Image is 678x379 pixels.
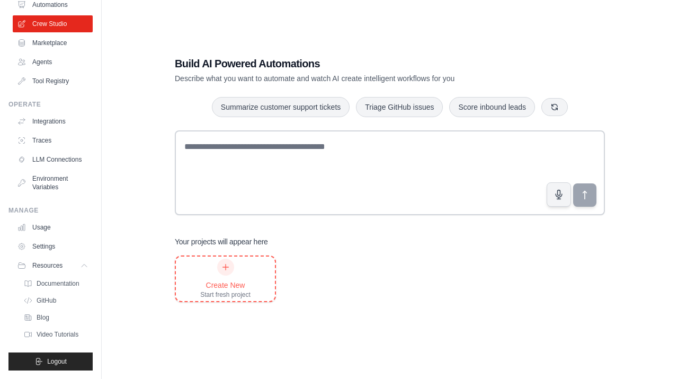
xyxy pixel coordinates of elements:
[8,206,93,215] div: Manage
[37,313,49,322] span: Blog
[13,132,93,149] a: Traces
[13,113,93,130] a: Integrations
[19,310,93,325] a: Blog
[356,97,443,117] button: Triage GitHub issues
[13,15,93,32] a: Crew Studio
[200,290,251,299] div: Start fresh project
[175,236,268,247] h3: Your projects will appear here
[212,97,350,117] button: Summarize customer support tickets
[19,327,93,342] a: Video Tutorials
[175,56,531,71] h1: Build AI Powered Automations
[37,296,56,305] span: GitHub
[32,261,63,270] span: Resources
[13,73,93,90] a: Tool Registry
[13,34,93,51] a: Marketplace
[19,293,93,308] a: GitHub
[13,257,93,274] button: Resources
[547,182,571,207] button: Click to speak your automation idea
[8,352,93,371] button: Logout
[13,54,93,70] a: Agents
[13,170,93,196] a: Environment Variables
[541,98,568,116] button: Get new suggestions
[449,97,535,117] button: Score inbound leads
[47,357,67,366] span: Logout
[37,330,78,339] span: Video Tutorials
[200,280,251,290] div: Create New
[8,100,93,109] div: Operate
[13,151,93,168] a: LLM Connections
[13,219,93,236] a: Usage
[175,73,531,84] p: Describe what you want to automate and watch AI create intelligent workflows for you
[37,279,79,288] span: Documentation
[19,276,93,291] a: Documentation
[625,328,678,379] iframe: Chat Widget
[13,238,93,255] a: Settings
